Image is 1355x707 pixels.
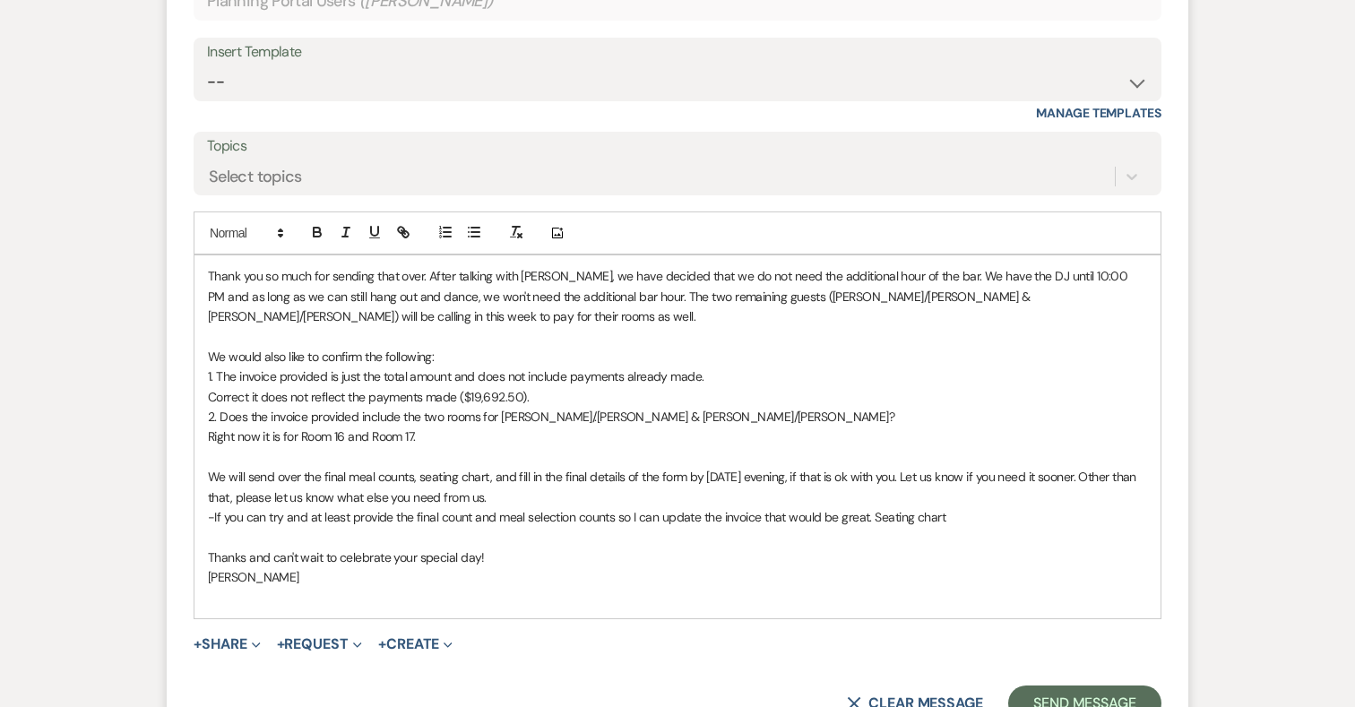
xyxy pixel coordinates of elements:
[208,547,1147,567] p: Thanks and can't wait to celebrate your special day!
[194,637,202,651] span: +
[208,366,1147,386] p: 1. The invoice provided is just the total amount and does not include payments already made.
[208,427,1147,446] p: Right now it is for Room 16 and Room 17.
[208,387,1147,407] p: Correct it does not reflect the payments made ($19,692.50).
[208,407,1147,427] p: 2. Does the invoice provided include the two rooms for [PERSON_NAME]/.[PERSON_NAME] & [PERSON_NAM...
[209,165,302,189] div: Select topics
[277,637,362,651] button: Request
[277,637,285,651] span: +
[1036,105,1161,121] a: Manage Templates
[194,637,261,651] button: Share
[208,467,1147,507] p: We will send over the final meal counts, seating chart, and fill in the final details of the form...
[208,567,1147,587] p: [PERSON_NAME]
[378,637,386,651] span: +
[378,637,453,651] button: Create
[208,266,1147,326] p: Thank you so much for sending that over. After talking with [PERSON_NAME], we have decided that w...
[207,134,1148,160] label: Topics
[207,39,1148,65] div: Insert Template
[208,347,1147,366] p: We would also like to confirm the following:
[208,507,1147,527] p: -If you can try and at least provide the final count and meal selection counts so I can update th...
